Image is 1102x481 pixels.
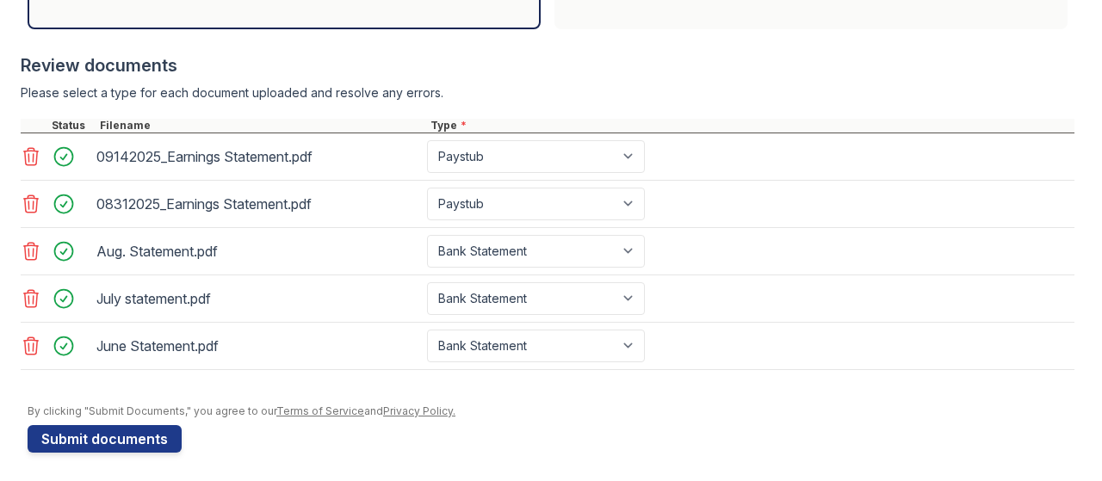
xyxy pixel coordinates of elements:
[96,237,420,265] div: Aug. Statement.pdf
[21,53,1074,77] div: Review documents
[28,425,182,453] button: Submit documents
[96,119,427,133] div: Filename
[383,404,455,417] a: Privacy Policy.
[28,404,1074,418] div: By clicking "Submit Documents," you agree to our and
[276,404,364,417] a: Terms of Service
[96,332,420,360] div: June Statement.pdf
[48,119,96,133] div: Status
[96,143,420,170] div: 09142025_Earnings Statement.pdf
[96,190,420,218] div: 08312025_Earnings Statement.pdf
[427,119,1074,133] div: Type
[21,84,1074,102] div: Please select a type for each document uploaded and resolve any errors.
[96,285,420,312] div: July statement.pdf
